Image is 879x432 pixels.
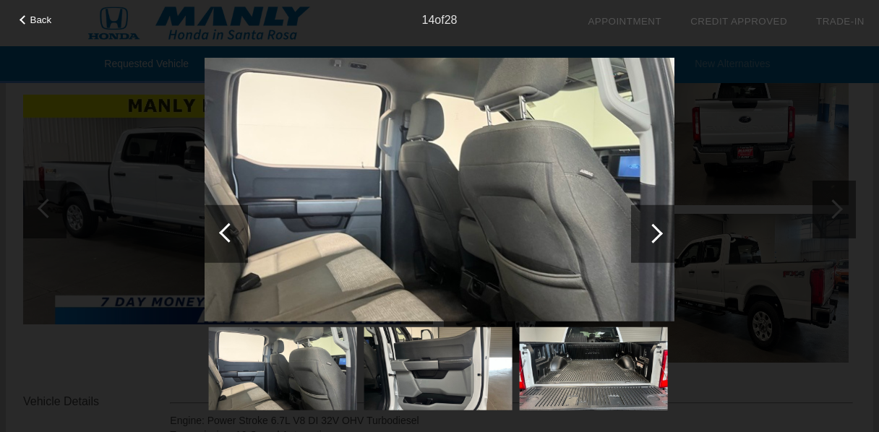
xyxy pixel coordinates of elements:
span: 14 [422,14,435,26]
a: Appointment [588,16,661,27]
a: Credit Approved [690,16,787,27]
img: image.aspx [205,57,674,321]
a: Trade-In [816,16,865,27]
img: image.aspx [364,327,513,410]
span: Back [30,14,52,25]
span: 28 [445,14,458,26]
img: image.aspx [209,327,357,410]
img: image.aspx [520,327,668,410]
